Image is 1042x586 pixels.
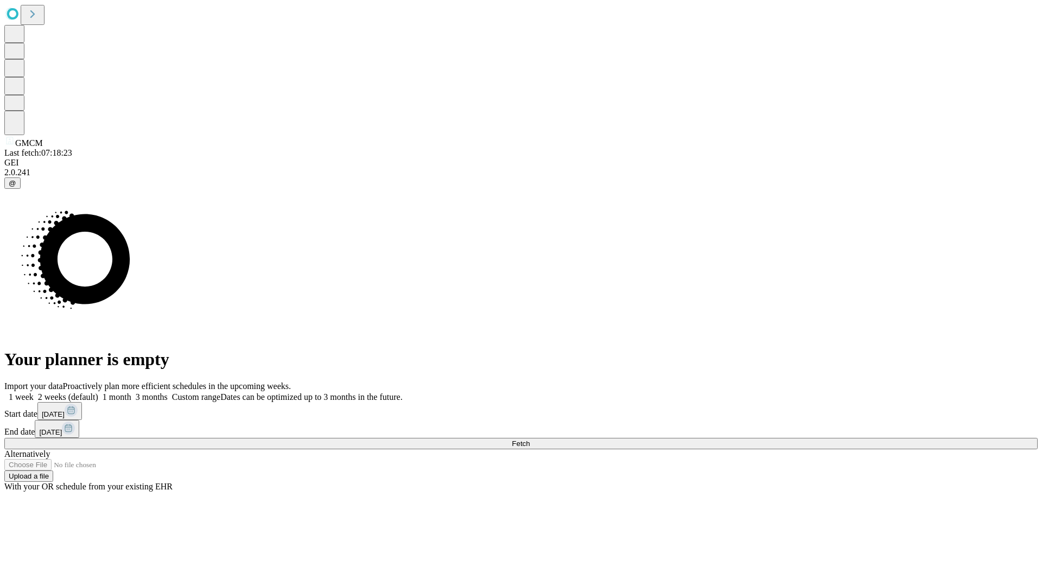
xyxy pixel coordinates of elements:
[4,420,1038,438] div: End date
[4,158,1038,168] div: GEI
[15,138,43,148] span: GMCM
[4,381,63,391] span: Import your data
[220,392,402,402] span: Dates can be optimized up to 3 months in the future.
[38,392,98,402] span: 2 weeks (default)
[42,410,65,418] span: [DATE]
[4,470,53,482] button: Upload a file
[136,392,168,402] span: 3 months
[39,428,62,436] span: [DATE]
[103,392,131,402] span: 1 month
[4,482,173,491] span: With your OR schedule from your existing EHR
[4,148,72,157] span: Last fetch: 07:18:23
[4,168,1038,177] div: 2.0.241
[4,438,1038,449] button: Fetch
[37,402,82,420] button: [DATE]
[35,420,79,438] button: [DATE]
[4,177,21,189] button: @
[512,439,530,448] span: Fetch
[63,381,291,391] span: Proactively plan more efficient schedules in the upcoming weeks.
[4,449,50,458] span: Alternatively
[9,392,34,402] span: 1 week
[4,402,1038,420] div: Start date
[9,179,16,187] span: @
[172,392,220,402] span: Custom range
[4,349,1038,370] h1: Your planner is empty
